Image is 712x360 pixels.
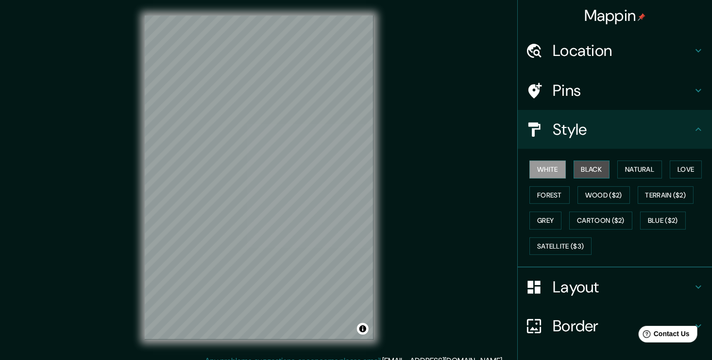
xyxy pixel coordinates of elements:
div: Layout [518,268,712,306]
button: Wood ($2) [577,186,630,204]
div: Style [518,110,712,149]
div: Border [518,306,712,345]
button: Grey [529,212,561,230]
button: Cartoon ($2) [569,212,632,230]
h4: Style [553,120,693,139]
div: Pins [518,71,712,110]
button: Forest [529,186,570,204]
button: Black [574,161,610,179]
h4: Location [553,41,693,60]
canvas: Map [145,16,373,340]
button: Satellite ($3) [529,237,592,255]
h4: Layout [553,277,693,297]
h4: Border [553,316,693,336]
img: pin-icon.png [638,13,645,21]
div: Location [518,31,712,70]
button: White [529,161,566,179]
button: Blue ($2) [640,212,686,230]
h4: Mappin [584,6,646,25]
button: Love [670,161,702,179]
iframe: Help widget launcher [626,322,701,349]
button: Terrain ($2) [638,186,694,204]
button: Natural [617,161,662,179]
h4: Pins [553,81,693,100]
button: Toggle attribution [357,323,369,335]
